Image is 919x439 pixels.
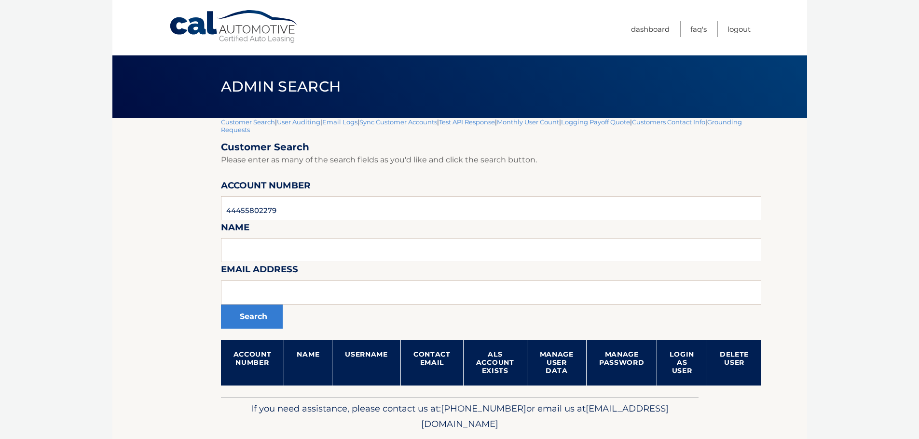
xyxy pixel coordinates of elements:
[221,340,284,386] th: Account Number
[439,118,495,126] a: Test API Response
[221,118,275,126] a: Customer Search
[221,220,249,238] label: Name
[441,403,526,414] span: [PHONE_NUMBER]
[322,118,357,126] a: Email Logs
[400,340,463,386] th: Contact Email
[561,118,630,126] a: Logging Payoff Quote
[332,340,401,386] th: Username
[221,178,311,196] label: Account Number
[221,305,283,329] button: Search
[657,340,707,386] th: Login as User
[227,401,692,432] p: If you need assistance, please contact us at: or email us at
[221,153,762,167] p: Please enter as many of the search fields as you'd like and click the search button.
[727,21,751,37] a: Logout
[527,340,586,386] th: Manage User Data
[421,403,669,429] span: [EMAIL_ADDRESS][DOMAIN_NAME]
[221,262,298,280] label: Email Address
[221,78,341,95] span: Admin Search
[277,118,320,126] a: User Auditing
[284,340,332,386] th: Name
[690,21,707,37] a: FAQ's
[463,340,527,386] th: ALS Account Exists
[221,118,762,397] div: | | | | | | | |
[169,10,299,44] a: Cal Automotive
[631,21,670,37] a: Dashboard
[497,118,559,126] a: Monthly User Count
[632,118,705,126] a: Customers Contact Info
[359,118,437,126] a: Sync Customer Accounts
[586,340,657,386] th: Manage Password
[221,141,762,153] h2: Customer Search
[221,118,742,133] a: Grounding Requests
[707,340,761,386] th: Delete User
